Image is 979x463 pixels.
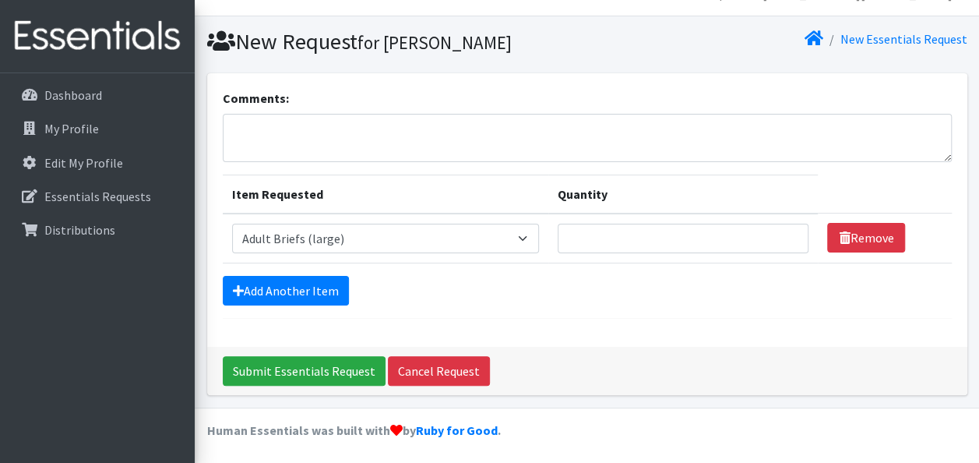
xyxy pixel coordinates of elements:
[223,175,548,214] th: Item Requested
[357,31,512,54] small: for [PERSON_NAME]
[388,356,490,386] a: Cancel Request
[44,87,102,103] p: Dashboard
[207,28,582,55] h1: New Request
[6,113,188,144] a: My Profile
[44,121,99,136] p: My Profile
[223,356,386,386] input: Submit Essentials Request
[207,422,501,438] strong: Human Essentials was built with by .
[6,214,188,246] a: Distributions
[840,31,967,47] a: New Essentials Request
[827,223,905,253] a: Remove
[44,222,115,238] p: Distributions
[548,175,819,214] th: Quantity
[6,10,188,62] img: HumanEssentials
[6,80,188,111] a: Dashboard
[6,181,188,212] a: Essentials Requests
[44,155,123,171] p: Edit My Profile
[223,89,289,108] label: Comments:
[223,276,349,306] a: Add Another Item
[6,147,188,178] a: Edit My Profile
[44,189,151,204] p: Essentials Requests
[416,422,498,438] a: Ruby for Good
